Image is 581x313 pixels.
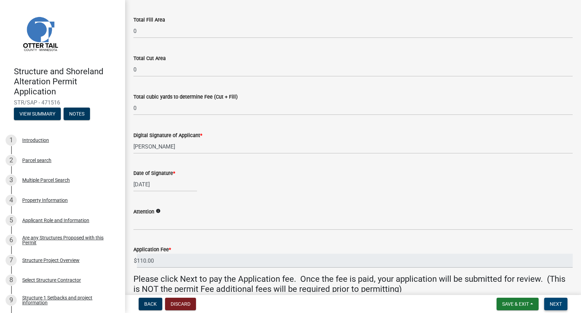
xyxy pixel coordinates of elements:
[6,175,17,186] div: 3
[22,178,70,183] div: Multiple Parcel Search
[14,7,66,59] img: Otter Tail County, Minnesota
[14,67,120,96] h4: Structure and Shoreland Alteration Permit Application
[133,95,238,100] label: Total cubic yards to determine Fee (Cut + Fill)
[497,298,539,310] button: Save & Exit
[544,298,567,310] button: Next
[22,235,114,245] div: Are any Structures Proposed with this Permit
[165,298,196,310] button: Discard
[22,258,80,263] div: Structure Project Overview
[156,209,161,213] i: info
[139,298,162,310] button: Back
[22,295,114,305] div: Structure 1 Setbacks and project information
[144,301,157,307] span: Back
[64,108,90,120] button: Notes
[133,56,166,61] label: Total Cut Area
[133,254,137,268] span: $
[6,195,17,206] div: 4
[6,135,17,146] div: 1
[6,255,17,266] div: 7
[64,112,90,117] wm-modal-confirm: Notes
[6,155,17,166] div: 2
[22,218,89,223] div: Applicant Role and Information
[6,235,17,246] div: 6
[22,158,51,163] div: Parcel search
[22,278,81,282] div: Select Structure Contractor
[14,112,61,117] wm-modal-confirm: Summary
[6,274,17,286] div: 8
[502,301,529,307] span: Save & Exit
[550,301,562,307] span: Next
[14,108,61,120] button: View Summary
[133,247,171,252] label: Application Fee
[133,210,154,214] label: Attention
[14,99,111,106] span: STR/SAP - 471516
[22,138,49,143] div: Introduction
[22,198,68,203] div: Property Information
[133,18,165,23] label: Total Fill Area
[6,215,17,226] div: 5
[133,171,175,176] label: Date of Signature
[6,295,17,306] div: 9
[133,177,197,192] input: mm/dd/yyyy
[133,133,202,138] label: Digital Signature of Applicant
[133,274,573,294] h4: Please click Next to pay the Application fee. Once the fee is paid, your application will be subm...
